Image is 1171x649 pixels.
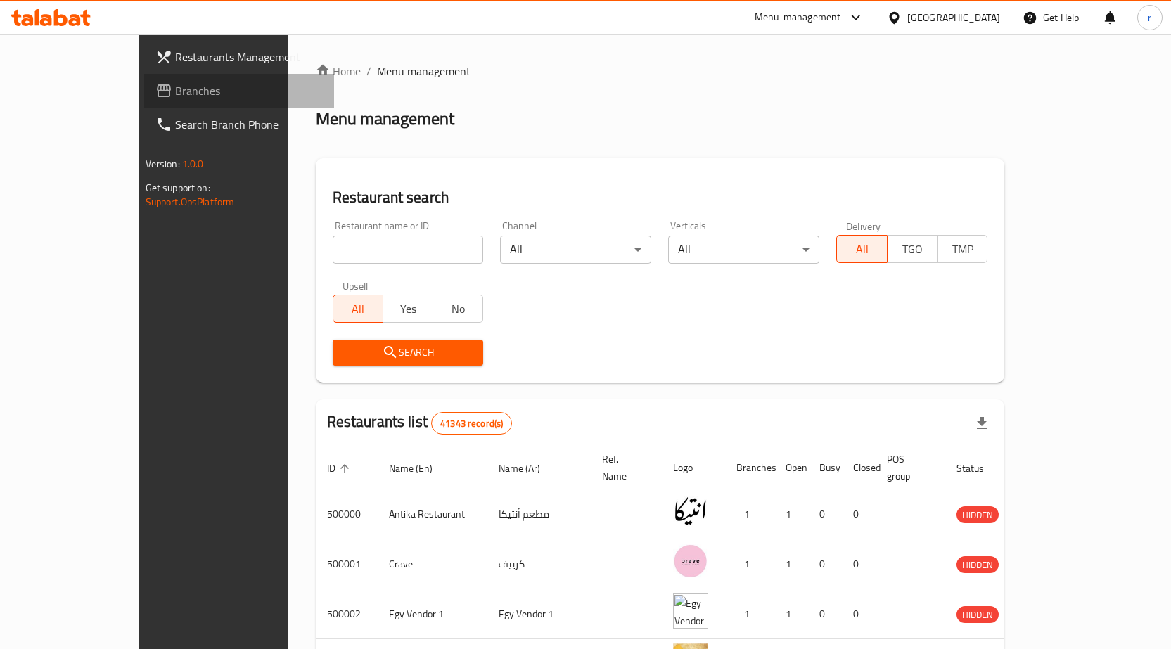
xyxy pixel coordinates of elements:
label: Delivery [846,221,881,231]
span: All [843,239,881,259]
button: All [333,295,383,323]
span: Status [956,460,1002,477]
th: Busy [808,446,842,489]
span: HIDDEN [956,607,999,623]
th: Open [774,446,808,489]
span: Search Branch Phone [175,116,323,133]
td: كرييف [487,539,591,589]
span: TGO [893,239,932,259]
span: ID [327,460,354,477]
span: Yes [389,299,428,319]
div: HIDDEN [956,606,999,623]
td: Egy Vendor 1 [487,589,591,639]
h2: Restaurant search [333,187,988,208]
td: 500000 [316,489,378,539]
td: 0 [808,539,842,589]
button: Yes [383,295,433,323]
button: All [836,235,887,263]
div: Export file [965,406,999,440]
div: All [500,236,651,264]
th: Branches [725,446,774,489]
td: 0 [808,589,842,639]
span: 41343 record(s) [432,417,511,430]
button: Search [333,340,484,366]
h2: Restaurants list [327,411,513,435]
img: Egy Vendor 1 [673,593,708,629]
td: 1 [725,539,774,589]
span: Ref. Name [602,451,645,484]
td: 1 [725,589,774,639]
td: 500001 [316,539,378,589]
span: All [339,299,378,319]
nav: breadcrumb [316,63,1005,79]
td: Crave [378,539,487,589]
span: 1.0.0 [182,155,204,173]
td: مطعم أنتيكا [487,489,591,539]
li: / [366,63,371,79]
input: Search for restaurant name or ID.. [333,236,484,264]
span: Name (En) [389,460,451,477]
td: 0 [842,539,876,589]
th: Logo [662,446,725,489]
label: Upsell [343,281,369,290]
span: Menu management [377,63,471,79]
h2: Menu management [316,108,454,130]
td: 500002 [316,589,378,639]
a: Support.OpsPlatform [146,193,235,211]
span: TMP [943,239,982,259]
span: HIDDEN [956,507,999,523]
div: HIDDEN [956,556,999,573]
a: Home [316,63,361,79]
button: No [433,295,483,323]
span: No [439,299,478,319]
td: 1 [774,539,808,589]
div: Menu-management [755,9,841,26]
div: Total records count [431,412,512,435]
td: 1 [774,589,808,639]
td: 1 [774,489,808,539]
a: Restaurants Management [144,40,334,74]
span: Name (Ar) [499,460,558,477]
span: POS group [887,451,928,484]
img: Antika Restaurant [673,494,708,529]
td: 0 [808,489,842,539]
span: Version: [146,155,180,173]
td: Egy Vendor 1 [378,589,487,639]
a: Branches [144,74,334,108]
button: TGO [887,235,938,263]
button: TMP [937,235,987,263]
div: [GEOGRAPHIC_DATA] [907,10,1000,25]
div: All [668,236,819,264]
div: HIDDEN [956,506,999,523]
img: Crave [673,544,708,579]
span: Search [344,344,473,361]
td: Antika Restaurant [378,489,487,539]
span: r [1148,10,1151,25]
span: Get support on: [146,179,210,197]
a: Search Branch Phone [144,108,334,141]
th: Closed [842,446,876,489]
span: Restaurants Management [175,49,323,65]
td: 1 [725,489,774,539]
span: Branches [175,82,323,99]
span: HIDDEN [956,557,999,573]
td: 0 [842,589,876,639]
td: 0 [842,489,876,539]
